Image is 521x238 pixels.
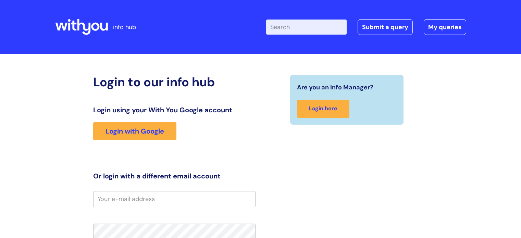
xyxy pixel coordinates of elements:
[297,82,373,93] span: Are you an Info Manager?
[113,22,136,33] p: info hub
[93,106,256,114] h3: Login using your With You Google account
[93,172,256,180] h3: Or login with a different email account
[266,20,347,35] input: Search
[297,100,349,118] a: Login here
[93,122,176,140] a: Login with Google
[93,75,256,89] h2: Login to our info hub
[358,19,413,35] a: Submit a query
[93,191,256,207] input: Your e-mail address
[424,19,466,35] a: My queries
